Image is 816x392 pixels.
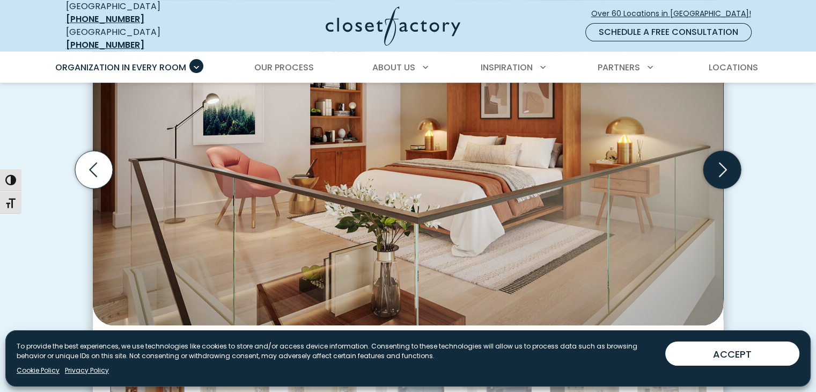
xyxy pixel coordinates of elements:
[699,147,745,193] button: Next slide
[55,61,186,74] span: Organization in Every Room
[585,23,752,41] a: Schedule a Free Consultation
[591,8,760,19] span: Over 60 Locations in [GEOGRAPHIC_DATA]!
[66,13,144,25] a: [PHONE_NUMBER]
[598,61,640,74] span: Partners
[254,61,314,74] span: Our Process
[372,61,415,74] span: About Us
[708,61,758,74] span: Locations
[71,147,117,193] button: Previous slide
[17,366,60,375] a: Cookie Policy
[66,26,222,52] div: [GEOGRAPHIC_DATA]
[66,39,144,51] a: [PHONE_NUMBER]
[591,4,760,23] a: Over 60 Locations in [GEOGRAPHIC_DATA]!
[17,342,657,361] p: To provide the best experiences, we use technologies like cookies to store and/or access device i...
[326,6,460,46] img: Closet Factory Logo
[481,61,533,74] span: Inspiration
[65,366,109,375] a: Privacy Policy
[48,53,769,83] nav: Primary Menu
[665,342,799,366] button: ACCEPT
[93,325,723,345] figcaption: Wall bed shown open in Alder clear coat finish with upper storage.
